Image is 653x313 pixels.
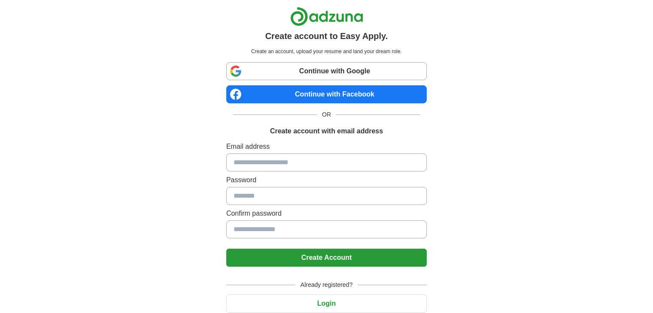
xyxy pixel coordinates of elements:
span: Already registered? [295,280,358,289]
label: Confirm password [226,208,427,219]
img: Adzuna logo [290,7,363,26]
label: Password [226,175,427,185]
button: Login [226,295,427,313]
p: Create an account, upload your resume and land your dream role. [228,48,425,55]
h1: Create account with email address [270,126,383,136]
h1: Create account to Easy Apply. [265,30,388,42]
button: Create Account [226,249,427,267]
a: Login [226,300,427,307]
a: Continue with Google [226,62,427,80]
span: OR [317,110,336,119]
label: Email address [226,141,427,152]
a: Continue with Facebook [226,85,427,103]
